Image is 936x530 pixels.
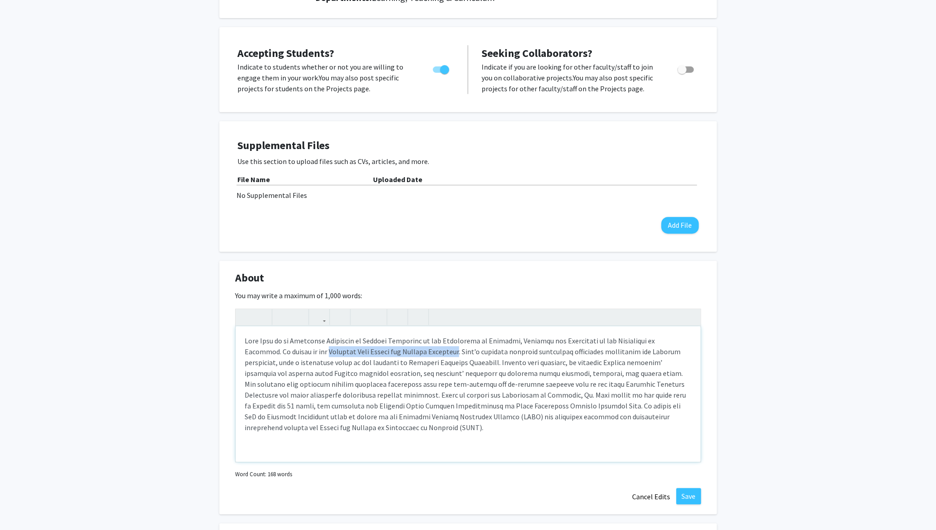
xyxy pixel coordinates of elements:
button: Add File [661,217,699,234]
b: File Name [237,175,270,184]
div: No Supplemental Files [236,190,700,201]
button: Ordered list [369,309,384,325]
button: Fullscreen [682,309,698,325]
b: Uploaded Date [373,175,422,184]
h4: Supplemental Files [237,139,699,152]
p: Use this section to upload files such as CVs, articles, and more. [237,156,699,167]
button: Emphasis (Ctrl + I) [254,309,269,325]
button: Subscript [290,309,306,325]
div: Note to users with screen readers: Please deactivate our accessibility plugin for this page as it... [236,326,700,462]
div: Toggle [429,61,454,75]
small: Word Count: 168 words [235,470,292,478]
button: Insert horizontal rule [410,309,426,325]
p: Indicate if you are looking for other faculty/staff to join you on collaborative projects. You ma... [482,61,660,94]
div: Toggle [674,61,699,75]
button: Cancel Edits [626,488,676,505]
span: About [235,270,264,286]
label: You may write a maximum of 1,000 words: [235,290,362,301]
button: Link [311,309,327,325]
button: Save [676,488,701,504]
button: Unordered list [353,309,369,325]
button: Remove format [389,309,405,325]
p: Indicate to students whether or not you are willing to engage them in your work. You may also pos... [237,61,416,94]
span: Accepting Students? [237,46,334,60]
iframe: Chat [7,489,38,523]
button: Insert Image [332,309,348,325]
span: Seeking Collaborators? [482,46,592,60]
button: Strong (Ctrl + B) [238,309,254,325]
button: Superscript [274,309,290,325]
